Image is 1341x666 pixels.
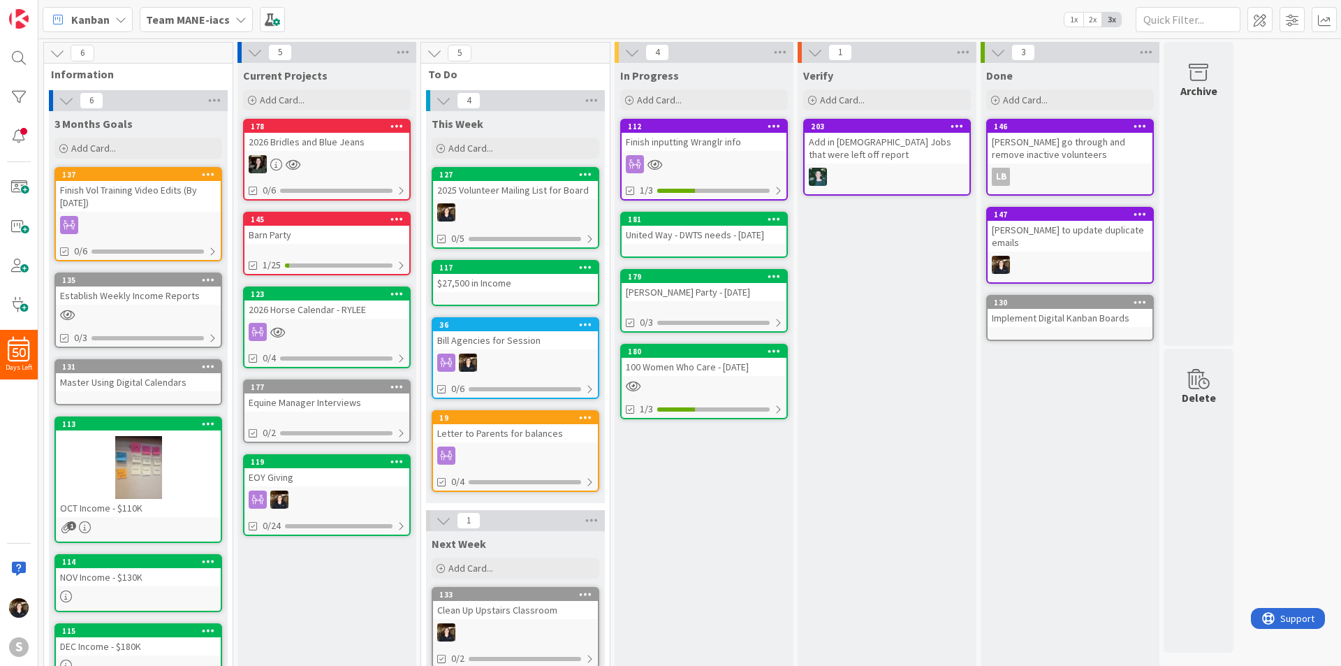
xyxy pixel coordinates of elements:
[433,261,598,292] div: 117$27,500 in Income
[433,588,598,601] div: 133
[249,155,267,173] img: AB
[146,13,230,27] b: Team MANE-iacs
[433,412,598,424] div: 19
[244,120,409,133] div: 178
[9,9,29,29] img: Visit kanbanzone.com
[645,44,669,61] span: 4
[71,45,94,61] span: 6
[433,412,598,442] div: 19Letter to Parents for balances
[811,122,969,131] div: 203
[56,637,221,656] div: DEC Income - $180K
[620,68,679,82] span: In Progress
[80,92,103,109] span: 6
[448,142,493,154] span: Add Card...
[263,183,276,198] span: 0/6
[433,623,598,642] div: KS
[988,296,1152,309] div: 130
[263,519,281,533] span: 0/24
[244,456,409,486] div: 119EOY Giving
[251,215,409,224] div: 145
[1136,7,1240,32] input: Quick Filter...
[268,44,292,61] span: 5
[622,120,786,133] div: 112
[448,562,493,574] span: Add Card...
[433,319,598,331] div: 36
[432,537,486,551] span: Next Week
[622,270,786,283] div: 179
[56,418,221,430] div: 113
[988,309,1152,327] div: Implement Digital Kanban Boards
[433,274,598,292] div: $27,500 in Income
[244,381,409,393] div: 177
[622,213,786,244] div: 181United Way - DWTS needs - [DATE]
[56,568,221,586] div: NOV Income - $130K
[62,626,221,636] div: 115
[451,475,464,489] span: 0/4
[263,258,281,273] span: 1/25
[1003,94,1048,106] span: Add Card...
[988,120,1152,133] div: 146
[244,226,409,244] div: Barn Party
[809,168,827,186] img: KM
[988,120,1152,164] div: 146[PERSON_NAME] go through and remove inactive volunteers
[62,362,221,372] div: 131
[243,68,328,82] span: Current Projects
[244,456,409,468] div: 119
[439,413,598,423] div: 19
[244,301,409,319] div: 2026 Horse Calendar - RYLEE
[433,588,598,619] div: 133Clean Up Upstairs Classroom
[457,92,481,109] span: 4
[1102,13,1121,27] span: 3x
[56,625,221,656] div: 115DEC Income - $180K
[433,181,598,199] div: 2025 Volunteer Mailing List for Board
[988,256,1152,274] div: KS
[54,117,133,131] span: 3 Months Goals
[56,274,221,305] div: 135Establish Weekly Income Reports
[71,142,116,154] span: Add Card...
[56,274,221,287] div: 135
[251,122,409,131] div: 178
[56,168,221,181] div: 137
[251,382,409,392] div: 177
[433,354,598,372] div: KS
[244,213,409,244] div: 145Barn Party
[992,168,1010,186] div: LB
[457,512,481,529] span: 1
[51,67,215,81] span: Information
[263,351,276,365] span: 0/4
[62,275,221,285] div: 135
[56,556,221,586] div: 114NOV Income - $130K
[251,457,409,467] div: 119
[439,263,598,273] div: 117
[9,598,29,618] img: KS
[622,133,786,151] div: Finish inputting Wranglr info
[56,168,221,212] div: 137Finish Vol Training Video Edits (By [DATE])
[428,67,592,81] span: To Do
[433,424,598,442] div: Letter to Parents for balances
[433,319,598,349] div: 36Bill Agencies for Session
[448,45,471,61] span: 5
[244,213,409,226] div: 145
[622,283,786,301] div: [PERSON_NAME] Party - [DATE]
[637,94,682,106] span: Add Card...
[994,298,1152,307] div: 130
[628,347,786,356] div: 180
[628,272,786,282] div: 179
[56,556,221,568] div: 114
[451,651,464,666] span: 0/2
[62,419,221,429] div: 113
[622,120,786,151] div: 112Finish inputting Wranglr info
[56,373,221,391] div: Master Using Digital Calendars
[1182,389,1216,406] div: Delete
[451,382,464,396] span: 0/6
[62,170,221,180] div: 137
[622,213,786,226] div: 181
[244,120,409,151] div: 1782026 Bridles and Blue Jeans
[244,491,409,509] div: KS
[1083,13,1102,27] span: 2x
[1011,44,1035,61] span: 3
[251,289,409,299] div: 123
[433,261,598,274] div: 117
[988,208,1152,252] div: 147[PERSON_NAME] to update duplicate emails
[439,170,598,180] div: 127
